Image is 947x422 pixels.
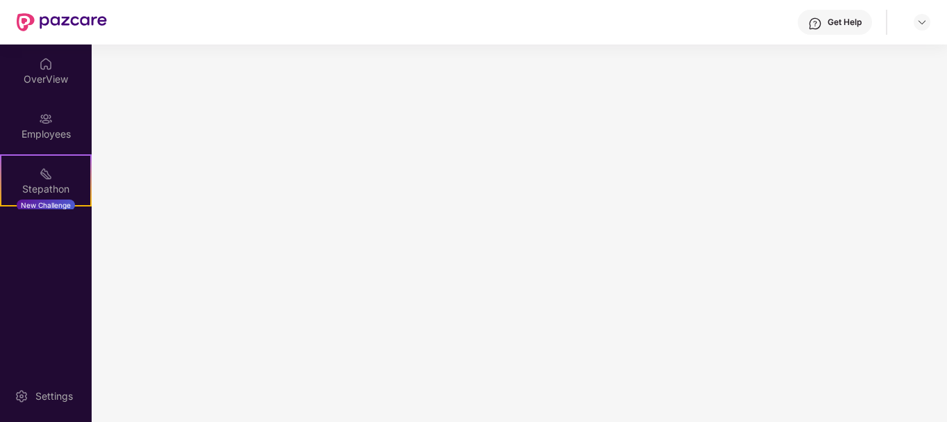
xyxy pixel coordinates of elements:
[916,17,928,28] img: svg+xml;base64,PHN2ZyBpZD0iRHJvcGRvd24tMzJ4MzIiIHhtbG5zPSJodHRwOi8vd3d3LnczLm9yZy8yMDAwL3N2ZyIgd2...
[15,389,28,403] img: svg+xml;base64,PHN2ZyBpZD0iU2V0dGluZy0yMHgyMCIgeG1sbnM9Imh0dHA6Ly93d3cudzMub3JnLzIwMDAvc3ZnIiB3aW...
[31,389,77,403] div: Settings
[39,112,53,126] img: svg+xml;base64,PHN2ZyBpZD0iRW1wbG95ZWVzIiB4bWxucz0iaHR0cDovL3d3dy53My5vcmcvMjAwMC9zdmciIHdpZHRoPS...
[39,167,53,181] img: svg+xml;base64,PHN2ZyB4bWxucz0iaHR0cDovL3d3dy53My5vcmcvMjAwMC9zdmciIHdpZHRoPSIyMSIgaGVpZ2h0PSIyMC...
[39,57,53,71] img: svg+xml;base64,PHN2ZyBpZD0iSG9tZSIgeG1sbnM9Imh0dHA6Ly93d3cudzMub3JnLzIwMDAvc3ZnIiB3aWR0aD0iMjAiIG...
[17,200,75,211] div: New Challenge
[808,17,822,31] img: svg+xml;base64,PHN2ZyBpZD0iSGVscC0zMngzMiIgeG1sbnM9Imh0dHA6Ly93d3cudzMub3JnLzIwMDAvc3ZnIiB3aWR0aD...
[828,17,862,28] div: Get Help
[17,13,107,31] img: New Pazcare Logo
[1,182,90,196] div: Stepathon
